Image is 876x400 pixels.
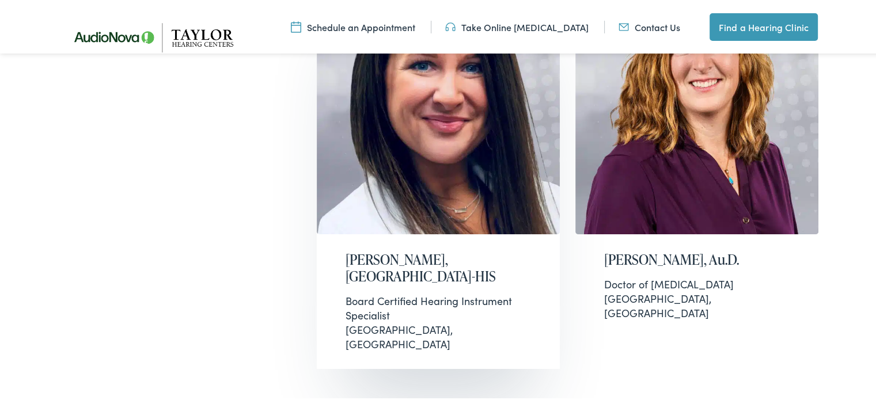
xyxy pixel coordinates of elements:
[710,12,818,39] a: Find a Hearing Clinic
[619,19,629,32] img: utility icon
[604,250,790,266] h2: [PERSON_NAME], Au.D.
[445,19,589,32] a: Take Online [MEDICAL_DATA]
[619,19,680,32] a: Contact Us
[604,275,790,289] div: Doctor of [MEDICAL_DATA]
[291,19,301,32] img: utility icon
[346,292,531,350] div: [GEOGRAPHIC_DATA], [GEOGRAPHIC_DATA]
[346,250,531,283] h2: [PERSON_NAME], [GEOGRAPHIC_DATA]-HIS
[445,19,456,32] img: utility icon
[604,275,790,319] div: [GEOGRAPHIC_DATA], [GEOGRAPHIC_DATA]
[291,19,415,32] a: Schedule an Appointment
[346,292,531,321] div: Board Certified Hearing Instrument Specialist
